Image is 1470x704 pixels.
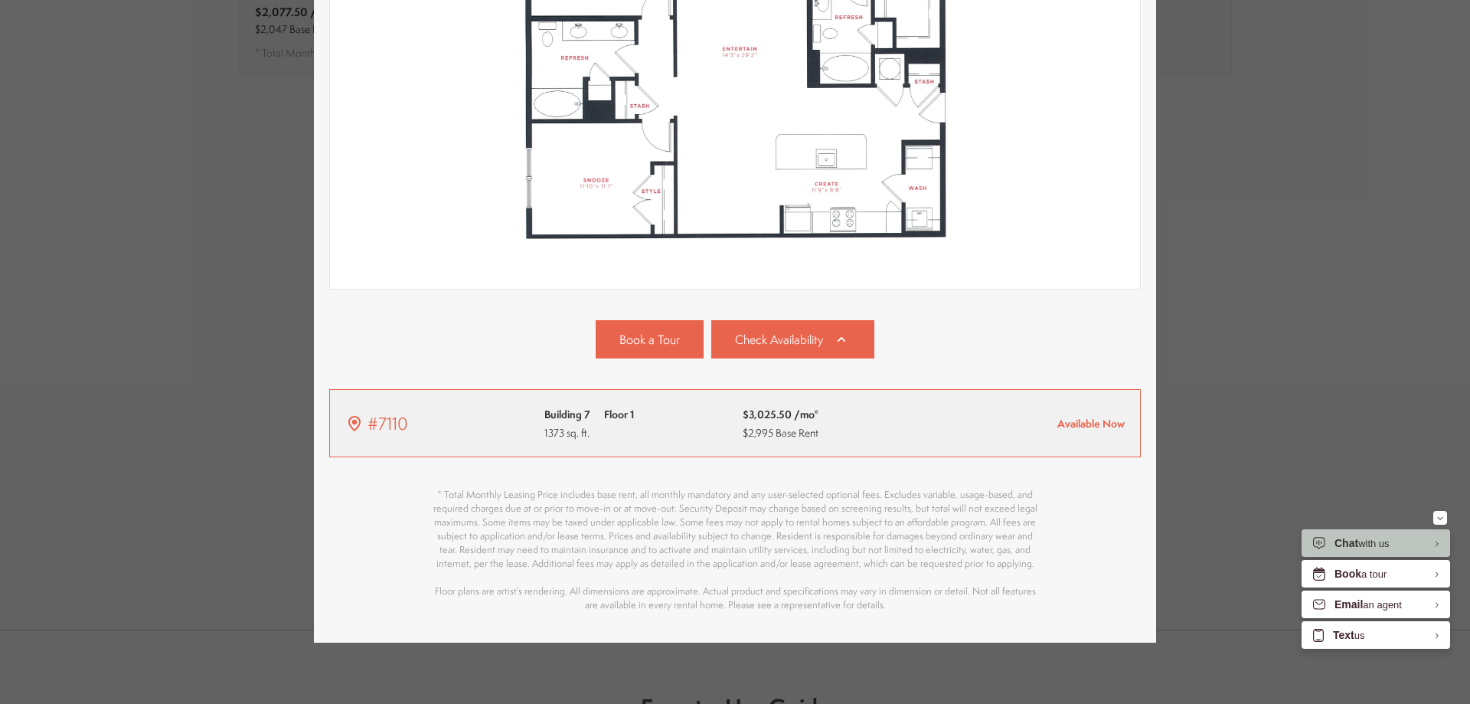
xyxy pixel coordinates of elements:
a: Book a Tour [596,320,704,359]
span: $3,025.50 /mo* [743,405,818,424]
span: $2,995 Base Rent [743,425,818,440]
a: Check Availability [711,320,875,359]
span: Floor 1 [604,407,634,421]
span: Check Availability [735,331,823,349]
span: Building 7 [544,407,590,421]
span: #7110 [367,411,408,436]
span: Book a Tour [619,331,680,349]
a: #7110 Building 7 Floor 1 1373 sq. ft. $3,025.50 /mo* $2,995 Base Rent Available Now [329,389,1141,457]
span: 1373 sq. ft. [544,424,634,442]
p: * Total Monthly Leasing Price includes base rent, all monthly mandatory and any user-selected opt... [429,488,1041,612]
span: Available Now [1057,416,1125,431]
